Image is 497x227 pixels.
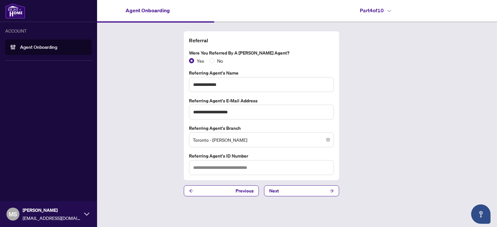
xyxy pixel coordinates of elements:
span: Previous [236,186,254,196]
span: [EMAIL_ADDRESS][DOMAIN_NAME] [23,214,81,222]
h4: Agent Onboarding [126,6,170,14]
label: Referring Agent's ID Number [189,152,334,160]
span: arrow-right [329,189,334,193]
img: logo [5,3,25,19]
span: Toronto - Don Mills [193,134,330,146]
span: close-circle [326,138,330,142]
span: No [215,57,226,64]
button: Open asap [471,204,491,224]
div: ACCOUNT [5,27,92,34]
button: Next [264,185,339,196]
label: Were you referred by a [PERSON_NAME] Agent? [189,49,334,57]
label: Referring Agent's E-Mail Address [189,97,334,104]
span: Yes [194,57,207,64]
span: [PERSON_NAME] [23,207,81,214]
label: Referring Agent's Branch [189,125,334,132]
label: Referring Agent's Name [189,69,334,77]
h4: Part 4 of 10 [360,6,391,14]
span: MS [9,210,17,219]
h4: Referral [189,36,334,44]
a: Agent Onboarding [20,44,57,50]
span: arrow-left [189,189,193,193]
span: Next [269,186,279,196]
button: Previous [184,185,259,196]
